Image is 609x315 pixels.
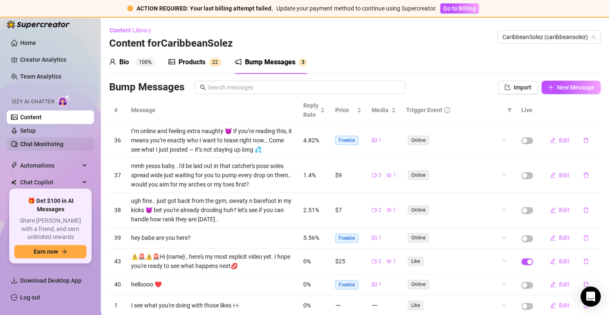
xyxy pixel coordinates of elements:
[303,302,311,309] span: 0%
[583,235,589,241] span: delete
[20,294,40,301] a: Log out
[543,278,576,291] button: Edit
[126,193,298,228] td: ugh fine.. just got back from the gym, sweaty n barefoot in my kicks 😈 bet you're already droolin...
[576,203,596,217] button: delete
[372,259,377,264] span: video-camera
[559,172,570,178] span: Edit
[20,73,61,80] a: Team Analytics
[583,137,589,143] span: delete
[559,302,570,309] span: Edit
[550,258,556,264] span: edit
[543,134,576,147] button: Edit
[550,302,556,308] span: edit
[548,84,554,90] span: plus
[335,234,358,243] span: Freebie
[386,259,391,264] span: eye
[372,302,378,308] span: minus
[393,171,396,179] span: 1
[543,203,576,217] button: Edit
[12,98,54,106] span: Izzy AI Chatter
[34,248,58,255] span: Earn now
[583,172,589,178] span: delete
[335,136,358,145] span: Freebie
[126,158,298,193] td: mmh yesss baby.. i'd be laid out in that catcher's pose soles spread wide just waiting for you to...
[502,31,596,43] span: CaribbeanSolez (caribbeansolez)
[298,97,330,123] th: Reply Rate
[335,280,358,289] span: Freebie
[335,302,341,308] span: minus
[504,84,510,90] span: import
[109,228,126,249] td: 39
[440,3,479,13] button: Go to Billing
[440,5,479,12] a: Go to Billing
[330,97,367,123] th: Price
[11,179,16,185] img: Chat Copilot
[408,136,429,145] span: Online
[20,114,42,121] a: Content
[126,228,298,249] td: hey babe are you here?
[109,158,126,193] td: 37
[58,94,71,107] img: AI Chatter
[393,257,396,265] span: 1
[302,59,304,65] span: 3
[408,171,429,180] span: Online
[245,57,295,67] div: Bump Messages
[367,97,401,123] th: Media
[207,83,400,92] input: Search messages
[372,235,377,240] span: picture
[330,193,367,228] td: $7
[330,249,367,274] td: $25
[303,101,318,119] span: Reply Rate
[444,107,450,113] span: info-circle
[109,24,158,37] button: Content Library
[335,105,355,115] span: Price
[20,277,81,284] span: Download Desktop App
[109,97,126,123] th: #
[557,84,594,91] span: New Message
[303,281,311,288] span: 0%
[408,233,429,242] span: Online
[507,108,512,113] span: filter
[443,5,476,12] span: Go to Billing
[378,136,381,144] span: 1
[20,176,80,189] span: Chat Copilot
[583,281,589,287] span: delete
[583,207,589,213] span: delete
[14,217,87,241] span: Share [PERSON_NAME] with a friend, and earn unlimited rewards
[136,5,273,12] strong: ACTION REQUIRED: Your last billing attempt failed.
[126,249,298,274] td: ⚠️🚨⚠️🚨Hi {name} , here's my most explicit video yet. I hope you're ready to see what happens next💋
[61,249,67,255] span: arrow-right
[109,249,126,274] td: 43
[541,81,601,94] button: New Message
[550,235,556,241] span: edit
[303,234,319,241] span: 5.56%
[559,137,570,144] span: Edit
[580,286,601,307] div: Open Intercom Messenger
[127,5,133,11] span: exclamation-circle
[212,59,215,65] span: 2
[372,282,377,287] span: picture
[136,58,155,66] sup: 100%
[516,97,538,123] th: Live
[109,81,184,94] h3: Bump Messages
[514,84,531,91] span: Import
[408,205,429,215] span: Online
[498,81,538,94] button: Import
[408,280,429,289] span: Online
[543,299,576,312] button: Edit
[215,59,218,65] span: 2
[303,137,319,144] span: 4.82%
[543,231,576,244] button: Edit
[20,39,36,46] a: Home
[109,274,126,295] td: 40
[276,5,437,12] span: Update your payment method to continue using Supercreator.
[576,278,596,291] button: delete
[119,57,129,67] div: Bio
[20,141,63,147] a: Chat Monitoring
[576,255,596,268] button: delete
[372,138,377,143] span: picture
[209,58,221,66] sup: 22
[576,231,596,244] button: delete
[576,168,596,182] button: delete
[386,207,391,213] span: eye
